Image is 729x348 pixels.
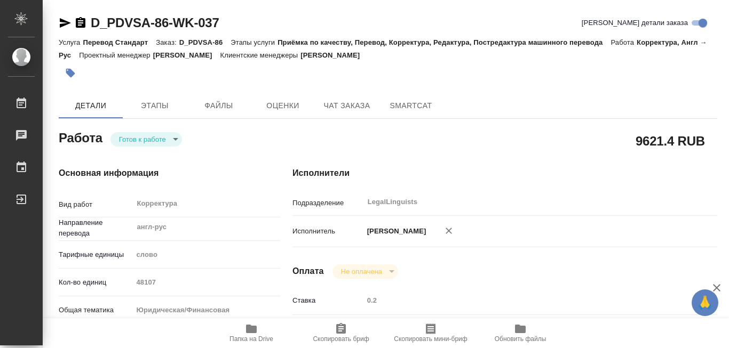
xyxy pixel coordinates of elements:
span: SmartCat [385,99,437,112]
p: Общая тематика [59,305,132,315]
button: Добавить тэг [59,61,82,85]
div: Готов к работе [332,264,398,279]
a: D_PDVSA-86-WK-037 [91,15,219,30]
span: Файлы [193,99,244,112]
p: Заказ: [156,38,179,46]
button: Обновить файлы [476,318,565,348]
p: Ставка [292,295,363,306]
div: слово [132,246,280,264]
button: Скопировать бриф [296,318,386,348]
h4: Основная информация [59,167,250,180]
span: Скопировать бриф [313,335,369,343]
p: Проектный менеджер [79,51,153,59]
p: Приёмка по качеству, Перевод, Корректура, Редактура, Постредактура машинного перевода [278,38,611,46]
span: 🙏 [696,292,714,314]
input: Пустое поле [363,293,682,308]
span: Скопировать мини-бриф [394,335,467,343]
h2: Работа [59,127,102,147]
p: D_PDVSA-86 [179,38,231,46]
p: Вид работ [59,199,132,210]
span: Оценки [257,99,308,112]
div: Готов к работе [110,132,182,147]
span: Детали [65,99,116,112]
p: Работа [611,38,637,46]
button: Готов к работе [116,135,169,144]
h4: Оплата [292,265,324,278]
span: Папка на Drive [229,335,273,343]
button: Папка на Drive [207,318,296,348]
p: Кол-во единиц [59,277,132,288]
button: Скопировать ссылку для ЯМессенджера [59,17,72,29]
p: [PERSON_NAME] [153,51,220,59]
p: [PERSON_NAME] [300,51,368,59]
button: Не оплачена [338,267,385,276]
h2: 9621.4 RUB [636,132,705,150]
div: Юридическая/Финансовая [132,301,280,319]
p: Направление перевода [59,217,132,239]
p: Перевод Стандарт [83,38,156,46]
button: Скопировать ссылку [74,17,87,29]
p: Этапы услуги [231,38,278,46]
p: Клиентские менеджеры [220,51,301,59]
button: Удалить исполнителя [437,219,461,242]
p: Подразделение [292,198,363,208]
button: Скопировать мини-бриф [386,318,476,348]
input: Пустое поле [132,274,280,290]
h4: Исполнители [292,167,717,180]
p: Услуга [59,38,83,46]
span: Чат заказа [321,99,373,112]
button: 🙏 [692,289,718,316]
span: [PERSON_NAME] детали заказа [582,18,688,28]
p: Исполнитель [292,226,363,237]
span: Обновить файлы [495,335,546,343]
p: Тарифные единицы [59,249,132,260]
p: [PERSON_NAME] [363,226,426,237]
span: Этапы [129,99,180,112]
